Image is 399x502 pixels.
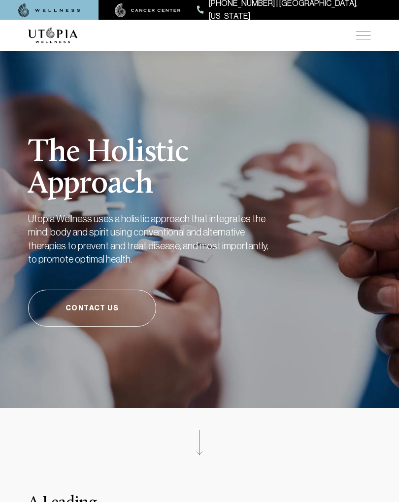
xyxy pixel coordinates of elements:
img: logo [28,28,77,43]
img: wellness [18,3,80,17]
a: Contact Us [28,290,156,327]
h2: Utopia Wellness uses a holistic approach that integrates the mind, body and spirit using conventi... [28,212,274,266]
img: icon-hamburger [356,32,371,39]
h1: The Holistic Approach [28,113,319,201]
img: cancer center [115,3,181,17]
